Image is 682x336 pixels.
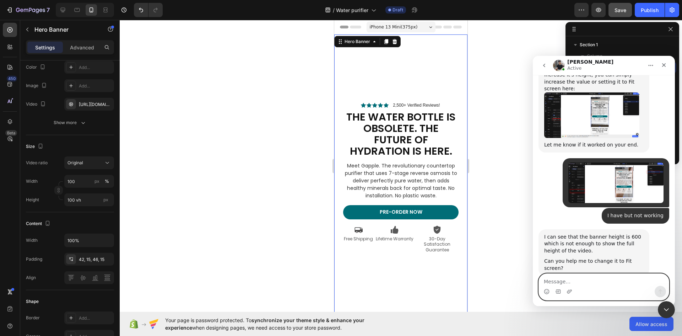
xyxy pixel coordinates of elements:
[26,237,38,244] div: Width
[64,156,114,169] button: Original
[26,298,39,305] div: Shape
[11,178,111,199] div: I can see that the banner height is 600 which is not enough to show the full height of the video.
[93,177,101,186] button: %
[79,315,112,321] div: Add...
[103,197,108,202] span: px
[6,174,117,220] div: I can see that the banner height is 600 which is not enough to show the full height of the video....
[47,6,50,14] p: 7
[333,6,335,14] span: /
[34,233,39,239] button: Upload attachment
[587,53,602,60] span: Column
[34,25,95,34] p: Hero Banner
[26,100,47,109] div: Video
[580,41,598,48] span: Section 1
[334,20,467,312] iframe: Design area
[64,175,114,188] input: px%
[7,76,17,81] div: 450
[54,119,87,126] div: Show more
[26,274,36,281] div: Align
[393,7,403,13] span: Draft
[105,178,109,185] div: %
[26,63,47,72] div: Color
[79,256,112,263] div: 42, 15, 46, 15
[629,317,673,331] button: Allow access
[11,233,17,239] button: Emoji picker
[94,178,99,185] div: px
[6,174,136,233] div: Tony says…
[5,130,17,136] div: Beta
[6,218,136,230] textarea: Message…
[64,193,114,206] input: px
[65,234,114,247] input: Auto
[658,301,675,318] iframe: Intercom live chat
[26,116,114,129] button: Show more
[26,81,48,91] div: Image
[79,101,112,108] div: [URL][DOMAIN_NAME]
[70,44,94,51] p: Advanced
[67,160,83,165] span: Original
[11,86,111,93] div: Let me know if it worked on your end.
[26,142,45,151] div: Size
[6,102,136,152] div: user says…
[122,230,133,241] button: Send a message…
[35,44,55,51] p: Settings
[79,64,112,71] div: Add...
[533,56,675,306] iframe: Intercom live chat
[26,256,42,262] div: Padding
[26,160,48,166] div: Video ratio
[11,202,111,216] div: Can you help me to change it to Fit screen?
[3,3,53,17] button: 7
[615,7,626,13] span: Save
[26,178,38,185] label: Width
[641,6,659,14] div: Publish
[608,3,632,17] button: Save
[26,197,39,203] label: Height
[26,315,40,321] div: Border
[26,219,52,229] div: Content
[134,3,163,17] div: Undo/Redo
[22,233,28,239] button: Gif picker
[635,320,667,328] span: Allow access
[79,83,112,89] div: Add...
[165,317,364,331] span: synchronize your theme style & enhance your experience
[6,152,136,174] div: user says…
[103,177,111,186] button: px
[11,2,111,37] div: Regarding your concern with the video height on mobile, if you wish to increase it's height, you ...
[165,316,392,331] span: Your page is password protected. To when designing pages, we need access to your store password.
[69,152,136,168] div: I have but not working
[635,3,665,17] button: Publish
[75,156,131,164] div: I have but not working
[336,6,368,14] span: Water purifier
